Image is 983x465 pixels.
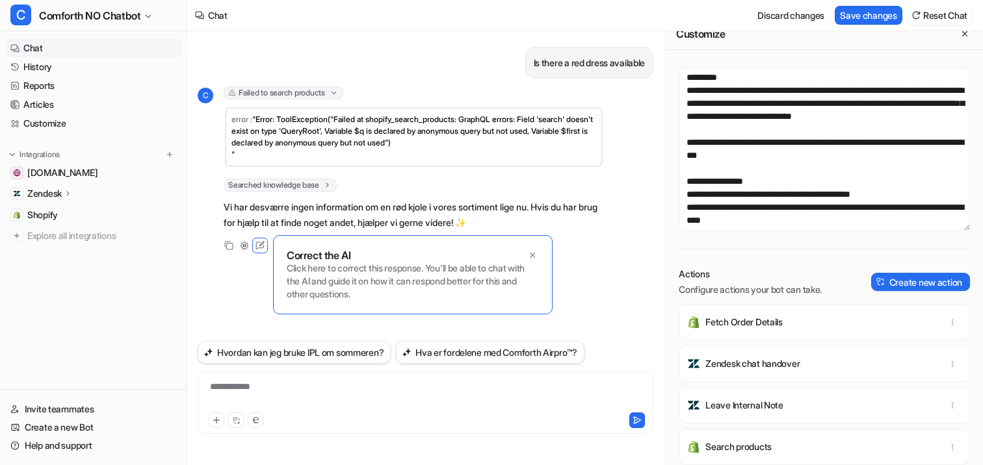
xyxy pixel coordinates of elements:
p: Fetch Order Details [705,316,783,329]
p: Vi har desværre ingen information om en rød kjole i vores sortiment lige nu. Hvis du har brug for... [224,199,604,231]
p: Zendesk chat handover [705,357,800,370]
span: "Error: ToolException("Failed at shopify_search_products: GraphQL errors: Field 'search' doesn't ... [231,114,595,159]
a: ShopifyShopify [5,206,181,224]
span: Searched knowledge base [224,179,337,192]
p: Click here to correct this response. You'll be able to chat with the AI and guide it on how it ca... [287,262,539,301]
span: Shopify [27,208,58,221]
a: Articles [5,95,181,114]
img: Shopify [13,211,21,219]
span: C [10,5,31,25]
span: [DOMAIN_NAME] [27,166,98,179]
p: Actions [679,268,822,281]
button: Hva er fordelene med Comforth Airpro™? [396,341,584,364]
span: Comforth NO Chatbot [39,6,140,25]
a: comforth.no[DOMAIN_NAME] [5,164,181,182]
button: Close flyout [957,26,973,42]
img: Leave Internal Note icon [687,399,700,412]
button: Create new action [871,273,970,291]
p: Correct the AI [287,249,350,262]
a: Create a new Bot [5,418,181,436]
div: Chat [208,8,228,22]
a: Customize [5,114,181,132]
p: Search products [705,440,772,453]
button: Integrations [5,148,64,161]
a: Invite teammates [5,400,181,418]
img: comforth.no [13,169,21,177]
img: explore all integrations [10,229,23,242]
img: reset [911,10,921,20]
a: Reports [5,77,181,95]
p: Zendesk [27,187,62,200]
p: Is there a red dress available [534,55,646,71]
p: Configure actions your bot can take. [679,283,822,296]
img: Zendesk chat handover icon [687,357,700,370]
button: Hvordan kan jeg bruke IPL om sommeren? [198,341,391,364]
img: expand menu [8,150,17,159]
a: Chat [5,39,181,57]
p: Integrations [20,149,60,160]
span: Explore all integrations [27,225,176,246]
a: Help and support [5,436,181,455]
button: Reset Chat [908,6,973,25]
a: History [5,58,181,76]
h2: Customize [676,27,725,40]
span: Failed to search products [224,86,343,99]
span: C [198,88,213,103]
img: Fetch Order Details icon [687,316,700,329]
img: Search products icon [687,440,700,453]
img: create-action-icon.svg [876,277,885,286]
img: menu_add.svg [165,150,174,159]
img: Zendesk [13,190,21,197]
button: Save changes [835,6,902,25]
button: Discard changes [752,6,830,25]
span: error : [231,114,252,124]
a: Explore all integrations [5,227,181,245]
p: Leave Internal Note [705,399,783,412]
